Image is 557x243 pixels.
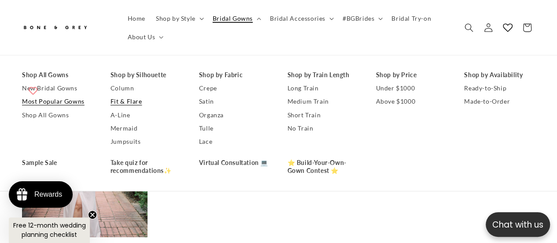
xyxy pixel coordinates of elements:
a: Shop All Gowns [22,108,93,121]
span: About Us [128,33,155,41]
span: Bridal Accessories [270,14,325,22]
a: Made-to-Order [464,95,535,108]
summary: Bridal Accessories [265,9,337,27]
summary: #BGBrides [337,9,386,27]
a: Ready-to-Ship [464,82,535,95]
span: Home [128,14,145,22]
span: #BGBrides [343,14,374,22]
a: Virtual Consultation 💻 [199,156,270,169]
a: Long Train [287,82,358,95]
a: Lace [199,135,270,148]
a: Sample Sale [22,156,93,169]
a: Jumpsuits [111,135,181,148]
div: Free 12-month wedding planning checklistClose teaser [9,217,90,243]
span: Bridal Gowns [213,14,253,22]
a: Organza [199,108,270,121]
a: Fit & Flare [111,95,181,108]
a: Mermaid [111,121,181,135]
a: New Bridal Gowns [22,82,93,95]
a: Shop by Price [376,68,446,81]
a: Most Popular Gowns [22,95,93,108]
a: A-Line [111,108,181,121]
button: Open chatbox [486,212,550,237]
a: Shop All Gowns [22,68,93,81]
a: Bridal Try-on [386,9,436,27]
a: Medium Train [287,95,358,108]
a: Column [111,82,181,95]
a: Take quiz for recommendations✨ [111,156,181,177]
a: Shop by Fabric [199,68,270,81]
span: Shop by Style [156,14,196,22]
a: Shop by Silhouette [111,68,181,81]
a: Shop by Availability [464,68,535,81]
span: Bridal Try-on [391,14,431,22]
a: Short Train [287,108,358,121]
summary: About Us [122,27,167,46]
a: Crepe [199,82,270,95]
a: Bone and Grey Bridal [19,17,114,38]
summary: Search [459,18,479,37]
a: Home [122,9,151,27]
p: Chat with us [486,218,550,231]
button: Close teaser [88,210,97,219]
a: Shop by Train Length [287,68,358,81]
span: Free 12-month wedding planning checklist [13,221,86,239]
a: Under $1000 [376,82,446,95]
div: Rewards [34,191,62,198]
summary: Bridal Gowns [207,9,265,27]
a: ⭐ Build-Your-Own-Gown Contest ⭐ [287,156,358,177]
a: Satin [199,95,270,108]
button: Add to wishlist [24,82,42,100]
summary: Shop by Style [151,9,207,27]
a: No Train [287,121,358,135]
img: Bone and Grey Bridal [22,20,88,35]
a: Above $1000 [376,95,446,108]
a: Tulle [199,121,270,135]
